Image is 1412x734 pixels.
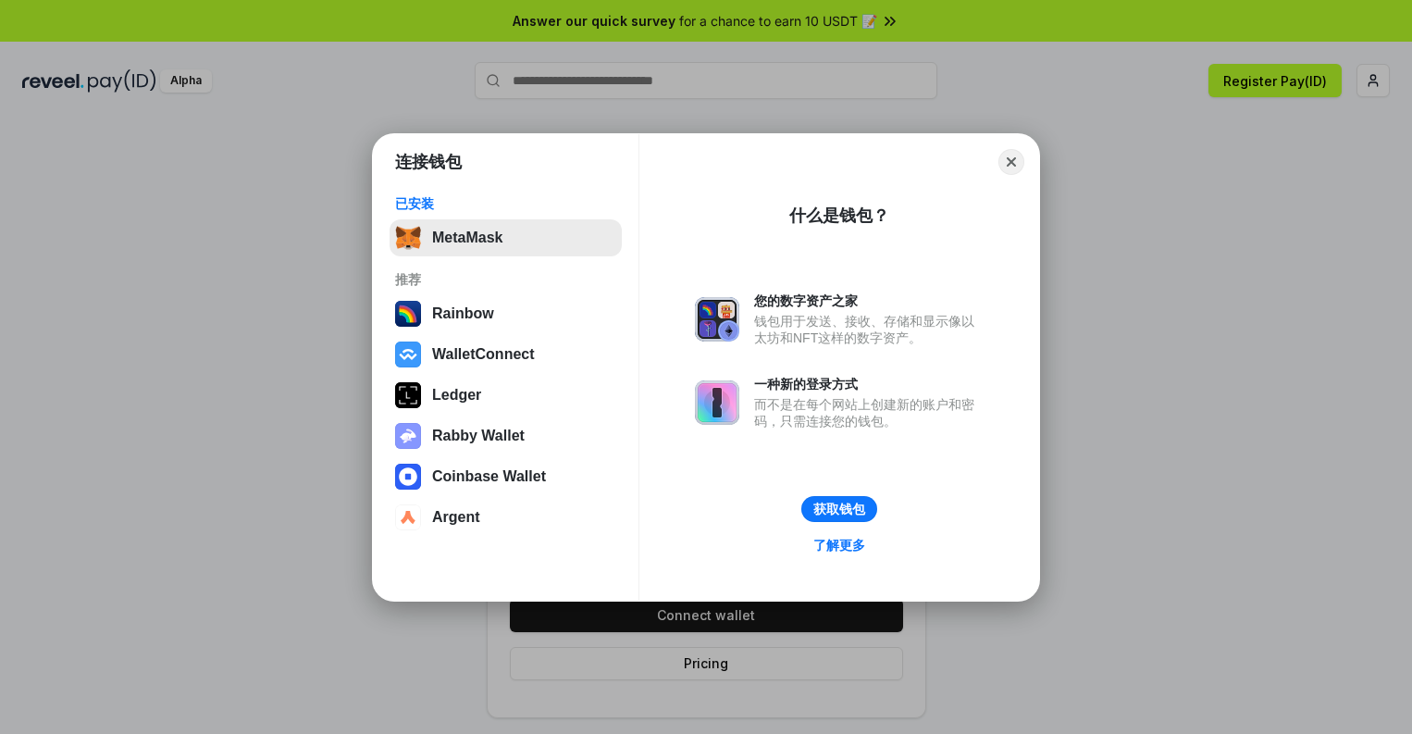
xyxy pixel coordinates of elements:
div: 什么是钱包？ [789,205,889,227]
div: Rainbow [432,305,494,322]
button: Rainbow [390,295,622,332]
img: svg+xml,%3Csvg%20fill%3D%22none%22%20height%3D%2233%22%20viewBox%3D%220%200%2035%2033%22%20width%... [395,225,421,251]
div: 已安装 [395,195,616,212]
div: WalletConnect [432,346,535,363]
div: Coinbase Wallet [432,468,546,485]
button: Coinbase Wallet [390,458,622,495]
a: 了解更多 [802,533,876,557]
div: 您的数字资产之家 [754,292,984,309]
div: 钱包用于发送、接收、存储和显示像以太坊和NFT这样的数字资产。 [754,313,984,346]
div: MetaMask [432,230,502,246]
button: 获取钱包 [801,496,877,522]
img: svg+xml,%3Csvg%20width%3D%2228%22%20height%3D%2228%22%20viewBox%3D%220%200%2028%2028%22%20fill%3D... [395,504,421,530]
div: Ledger [432,387,481,404]
button: MetaMask [390,219,622,256]
h1: 连接钱包 [395,151,462,173]
img: svg+xml,%3Csvg%20xmlns%3D%22http%3A%2F%2Fwww.w3.org%2F2000%2Fsvg%22%20fill%3D%22none%22%20viewBox... [695,380,739,425]
img: svg+xml,%3Csvg%20xmlns%3D%22http%3A%2F%2Fwww.w3.org%2F2000%2Fsvg%22%20fill%3D%22none%22%20viewBox... [695,297,739,342]
button: Ledger [390,377,622,414]
div: 推荐 [395,271,616,288]
div: 一种新的登录方式 [754,376,984,392]
img: svg+xml,%3Csvg%20width%3D%2228%22%20height%3D%2228%22%20viewBox%3D%220%200%2028%2028%22%20fill%3D... [395,464,421,490]
div: 而不是在每个网站上创建新的账户和密码，只需连接您的钱包。 [754,396,984,429]
img: svg+xml,%3Csvg%20xmlns%3D%22http%3A%2F%2Fwww.w3.org%2F2000%2Fsvg%22%20fill%3D%22none%22%20viewBox... [395,423,421,449]
button: Close [998,149,1024,175]
div: 获取钱包 [813,501,865,517]
button: Argent [390,499,622,536]
button: WalletConnect [390,336,622,373]
img: svg+xml,%3Csvg%20width%3D%22120%22%20height%3D%22120%22%20viewBox%3D%220%200%20120%20120%22%20fil... [395,301,421,327]
img: svg+xml,%3Csvg%20width%3D%2228%22%20height%3D%2228%22%20viewBox%3D%220%200%2028%2028%22%20fill%3D... [395,342,421,367]
div: Argent [432,509,480,526]
div: 了解更多 [813,537,865,554]
div: Rabby Wallet [432,428,525,444]
button: Rabby Wallet [390,417,622,454]
img: svg+xml,%3Csvg%20xmlns%3D%22http%3A%2F%2Fwww.w3.org%2F2000%2Fsvg%22%20width%3D%2228%22%20height%3... [395,382,421,408]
